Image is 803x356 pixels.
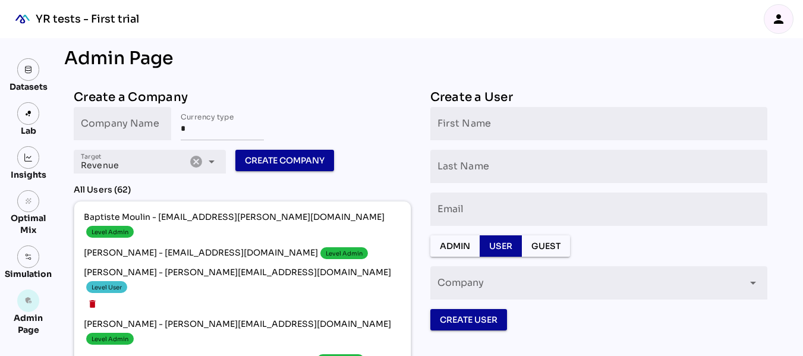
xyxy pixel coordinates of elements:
[84,318,401,347] span: [PERSON_NAME] - [PERSON_NAME][EMAIL_ADDRESS][DOMAIN_NAME]
[87,299,97,309] i: delete
[10,81,48,93] div: Datasets
[81,107,164,140] input: Company Name
[204,155,219,169] i: arrow_drop_down
[746,276,760,290] i: arrow_drop_down
[5,212,52,236] div: Optimal Mix
[5,312,52,336] div: Admin Page
[92,283,122,292] div: Level User
[437,193,761,226] input: Email
[430,309,507,330] button: Create User
[326,249,363,258] div: Level Admin
[36,12,139,26] div: YR tests - First trial
[235,150,334,171] button: Create Company
[430,235,480,257] button: Admin
[74,88,411,107] div: Create a Company
[771,12,786,26] i: person
[24,65,33,74] img: data.svg
[24,197,33,206] i: grain
[84,245,401,262] span: [PERSON_NAME] - [EMAIL_ADDRESS][DOMAIN_NAME]
[10,6,36,32] div: mediaROI
[430,88,768,107] div: Create a User
[489,239,512,253] span: User
[437,150,761,183] input: Last Name
[440,313,497,327] span: Create User
[531,239,560,253] span: Guest
[92,228,128,237] div: Level Admin
[5,268,52,280] div: Simulation
[245,153,325,168] span: Create Company
[74,183,411,196] div: All Users (62)
[189,155,203,169] i: Clear
[92,335,128,344] div: Level Admin
[437,107,761,140] input: First Name
[15,125,42,137] div: Lab
[81,160,119,171] span: Revenue
[84,211,401,240] span: Baptiste Moulin - [EMAIL_ADDRESS][PERSON_NAME][DOMAIN_NAME]
[24,153,33,162] img: graph.svg
[181,107,264,140] input: Currency type
[480,235,522,257] button: User
[440,239,470,253] span: Admin
[84,266,401,295] span: [PERSON_NAME] - [PERSON_NAME][EMAIL_ADDRESS][DOMAIN_NAME]
[522,235,570,257] button: Guest
[24,297,33,305] i: admin_panel_settings
[64,48,777,69] div: Admin Page
[24,109,33,118] img: lab.svg
[24,253,33,261] img: settings.svg
[11,169,46,181] div: Insights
